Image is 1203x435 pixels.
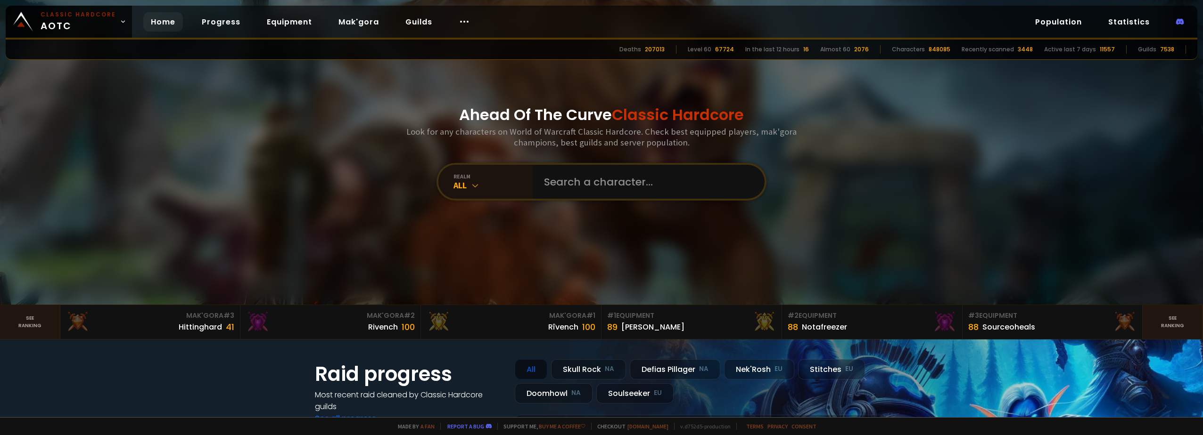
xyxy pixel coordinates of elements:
[259,12,320,32] a: Equipment
[1138,45,1156,54] div: Guilds
[315,389,503,412] h4: Most recent raid cleaned by Classic Hardcore guilds
[968,311,1137,321] div: Equipment
[775,364,783,374] small: EU
[1143,305,1203,339] a: Seeranking
[724,359,794,379] div: Nek'Rosh
[497,423,585,430] span: Support me,
[715,45,734,54] div: 67724
[962,45,1014,54] div: Recently scanned
[596,383,674,403] div: Soulseeker
[427,311,595,321] div: Mak'Gora
[767,423,788,430] a: Privacy
[315,413,376,424] a: See all progress
[402,321,415,333] div: 100
[798,359,865,379] div: Stitches
[1160,45,1174,54] div: 7538
[820,45,850,54] div: Almost 60
[548,321,578,333] div: Rîvench
[782,305,963,339] a: #2Equipment88Notafreezer
[404,311,415,320] span: # 2
[41,10,116,33] span: AOTC
[845,364,853,374] small: EU
[459,104,744,126] h1: Ahead Of The Curve
[688,45,711,54] div: Level 60
[539,423,585,430] a: Buy me a coffee
[788,321,798,333] div: 88
[421,305,601,339] a: Mak'Gora#1Rîvench100
[223,311,234,320] span: # 3
[854,45,869,54] div: 2076
[607,321,618,333] div: 89
[654,388,662,398] small: EU
[403,126,800,148] h3: Look for any characters on World of Warcraft Classic Hardcore. Check best equipped players, mak'g...
[745,45,799,54] div: In the last 12 hours
[605,364,614,374] small: NA
[601,305,782,339] a: #1Equipment89[PERSON_NAME]
[607,311,776,321] div: Equipment
[612,104,744,125] span: Classic Hardcore
[194,12,248,32] a: Progress
[746,423,764,430] a: Terms
[791,423,816,430] a: Consent
[1100,45,1115,54] div: 11557
[538,165,753,199] input: Search a character...
[453,180,533,191] div: All
[630,359,720,379] div: Defias Pillager
[788,311,799,320] span: # 2
[788,311,956,321] div: Equipment
[6,6,132,38] a: Classic HardcoreAOTC
[963,305,1143,339] a: #3Equipment88Sourceoheals
[331,12,387,32] a: Mak'gora
[591,423,668,430] span: Checkout
[515,383,593,403] div: Doomhowl
[179,321,222,333] div: Hittinghard
[392,423,435,430] span: Made by
[607,311,616,320] span: # 1
[447,423,484,430] a: Report a bug
[929,45,950,54] div: 848085
[226,321,234,333] div: 41
[619,45,641,54] div: Deaths
[699,364,709,374] small: NA
[453,173,533,180] div: realm
[582,321,595,333] div: 100
[892,45,925,54] div: Characters
[60,305,241,339] a: Mak'Gora#3Hittinghard41
[315,359,503,389] h1: Raid progress
[1018,45,1033,54] div: 3448
[368,321,398,333] div: Rivench
[968,321,979,333] div: 88
[246,311,415,321] div: Mak'Gora
[1044,45,1096,54] div: Active last 7 days
[674,423,731,430] span: v. d752d5 - production
[627,423,668,430] a: [DOMAIN_NAME]
[802,321,847,333] div: Notafreezer
[645,45,665,54] div: 207013
[803,45,809,54] div: 16
[1101,12,1157,32] a: Statistics
[968,311,979,320] span: # 3
[240,305,421,339] a: Mak'Gora#2Rivench100
[982,321,1035,333] div: Sourceoheals
[1028,12,1089,32] a: Population
[571,388,581,398] small: NA
[41,10,116,19] small: Classic Hardcore
[398,12,440,32] a: Guilds
[586,311,595,320] span: # 1
[551,359,626,379] div: Skull Rock
[420,423,435,430] a: a fan
[621,321,684,333] div: [PERSON_NAME]
[515,359,547,379] div: All
[143,12,183,32] a: Home
[66,311,235,321] div: Mak'Gora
